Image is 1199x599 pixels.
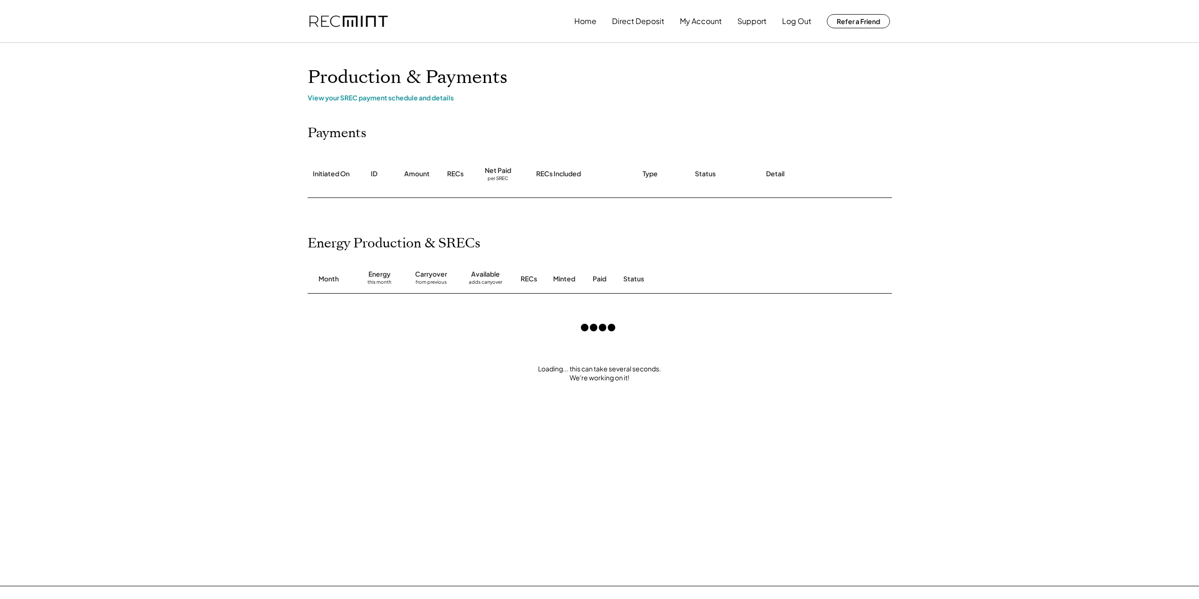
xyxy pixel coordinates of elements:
[308,93,892,102] div: View your SREC payment schedule and details
[469,279,502,288] div: adds carryover
[416,279,447,288] div: from previous
[766,169,784,179] div: Detail
[680,12,722,31] button: My Account
[521,274,537,284] div: RECs
[643,169,658,179] div: Type
[536,169,581,179] div: RECs Included
[553,274,575,284] div: Minted
[737,12,767,31] button: Support
[488,175,508,182] div: per SREC
[593,274,606,284] div: Paid
[827,14,890,28] button: Refer a Friend
[404,169,430,179] div: Amount
[313,169,350,179] div: Initiated On
[298,364,901,383] div: Loading... this can take several seconds. We're working on it!
[367,279,392,288] div: this month
[308,66,892,89] h1: Production & Payments
[415,270,447,279] div: Carryover
[574,12,596,31] button: Home
[308,125,367,141] h2: Payments
[308,236,481,252] h2: Energy Production & SRECs
[368,270,391,279] div: Energy
[612,12,664,31] button: Direct Deposit
[623,274,783,284] div: Status
[695,169,716,179] div: Status
[782,12,811,31] button: Log Out
[471,270,500,279] div: Available
[318,274,339,284] div: Month
[447,169,464,179] div: RECs
[485,166,511,175] div: Net Paid
[310,16,388,27] img: recmint-logotype%403x.png
[371,169,377,179] div: ID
